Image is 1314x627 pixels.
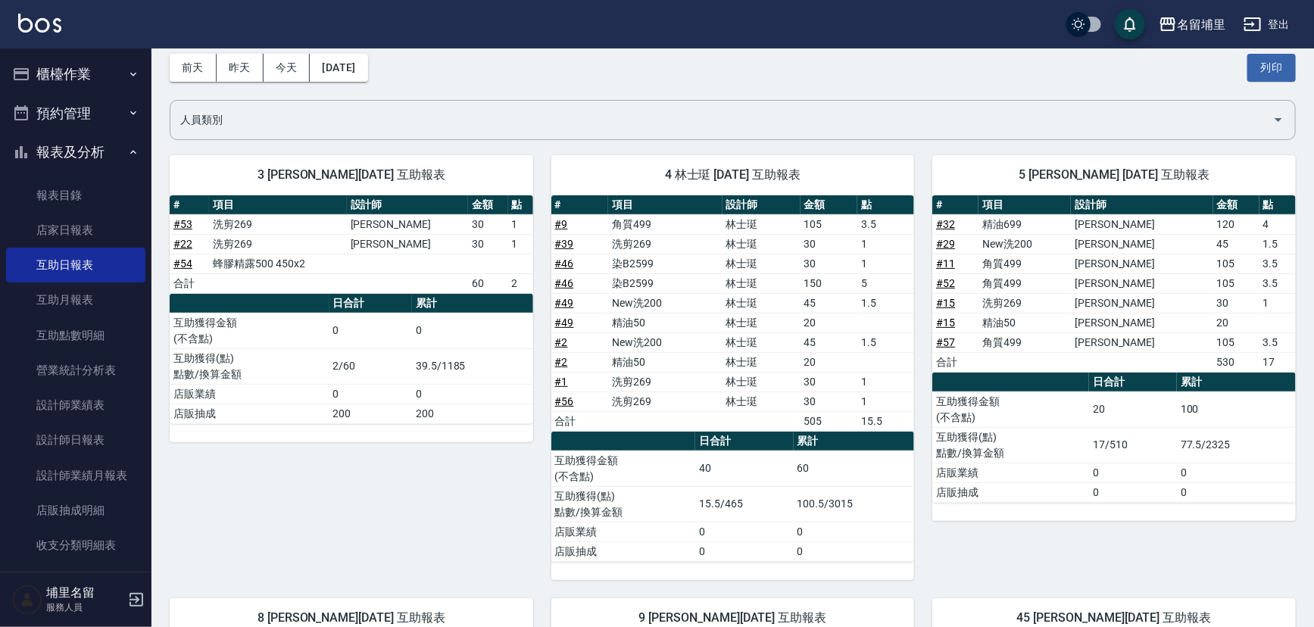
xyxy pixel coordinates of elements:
[173,257,192,270] a: #54
[801,293,857,313] td: 45
[6,282,145,317] a: 互助月報表
[723,293,801,313] td: 林士珽
[1089,463,1177,482] td: 0
[46,600,123,614] p: 服務人員
[608,214,722,234] td: 角質499
[46,585,123,600] h5: 埔里名留
[6,248,145,282] a: 互助日報表
[329,294,413,313] th: 日合計
[608,293,722,313] td: New洗200
[508,195,533,215] th: 點
[978,293,1071,313] td: 洗剪269
[794,451,915,486] td: 60
[723,332,801,352] td: 林士珽
[1177,463,1296,482] td: 0
[570,610,897,625] span: 9 [PERSON_NAME][DATE] 互助報表
[978,195,1071,215] th: 項目
[6,353,145,388] a: 營業統計分析表
[932,352,978,372] td: 合計
[1177,373,1296,392] th: 累計
[6,528,145,563] a: 收支分類明細表
[6,493,145,528] a: 店販抽成明細
[209,254,346,273] td: 蜂膠精露500 450x2
[555,356,568,368] a: #2
[555,336,568,348] a: #2
[1213,234,1259,254] td: 45
[723,313,801,332] td: 林士珽
[1259,273,1296,293] td: 3.5
[170,273,209,293] td: 合計
[209,214,346,234] td: 洗剪269
[170,195,209,215] th: #
[347,195,469,215] th: 設計師
[555,317,574,329] a: #49
[723,214,801,234] td: 林士珽
[1213,293,1259,313] td: 30
[932,373,1296,503] table: a dense table
[801,214,857,234] td: 105
[857,273,914,293] td: 5
[801,313,857,332] td: 20
[1071,195,1213,215] th: 設計師
[1213,352,1259,372] td: 530
[723,234,801,254] td: 林士珽
[6,55,145,94] button: 櫃檯作業
[794,432,915,451] th: 累計
[555,395,574,407] a: #56
[551,411,608,431] td: 合計
[329,384,413,404] td: 0
[173,238,192,250] a: #22
[1071,273,1213,293] td: [PERSON_NAME]
[608,195,722,215] th: 項目
[170,348,329,384] td: 互助獲得(點) 點數/換算金額
[794,541,915,561] td: 0
[1259,195,1296,215] th: 點
[468,195,507,215] th: 金額
[801,273,857,293] td: 150
[188,610,515,625] span: 8 [PERSON_NAME][DATE] 互助報表
[6,213,145,248] a: 店家日報表
[329,313,413,348] td: 0
[412,348,533,384] td: 39.5/1185
[551,541,696,561] td: 店販抽成
[173,218,192,230] a: #53
[170,384,329,404] td: 店販業績
[347,214,469,234] td: [PERSON_NAME]
[801,254,857,273] td: 30
[608,273,722,293] td: 染B2599
[932,463,1089,482] td: 店販業績
[978,273,1071,293] td: 角質499
[1213,214,1259,234] td: 120
[932,195,978,215] th: #
[695,541,793,561] td: 0
[1115,9,1145,39] button: save
[978,332,1071,352] td: 角質499
[932,482,1089,502] td: 店販抽成
[170,195,533,294] table: a dense table
[170,404,329,423] td: 店販抽成
[857,214,914,234] td: 3.5
[570,167,897,182] span: 4 林士珽 [DATE] 互助報表
[1071,254,1213,273] td: [PERSON_NAME]
[857,234,914,254] td: 1
[978,313,1071,332] td: 精油50
[1177,482,1296,502] td: 0
[555,218,568,230] a: #9
[801,332,857,352] td: 45
[608,391,722,411] td: 洗剪269
[6,458,145,493] a: 設計師業績月報表
[1071,214,1213,234] td: [PERSON_NAME]
[551,451,696,486] td: 互助獲得金額 (不含點)
[176,107,1266,133] input: 人員名稱
[978,254,1071,273] td: 角質499
[170,294,533,424] table: a dense table
[801,372,857,391] td: 30
[412,313,533,348] td: 0
[551,432,915,562] table: a dense table
[801,195,857,215] th: 金額
[723,372,801,391] td: 林士珽
[551,486,696,522] td: 互助獲得(點) 點數/換算金額
[170,313,329,348] td: 互助獲得金額 (不含點)
[801,411,857,431] td: 505
[18,14,61,33] img: Logo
